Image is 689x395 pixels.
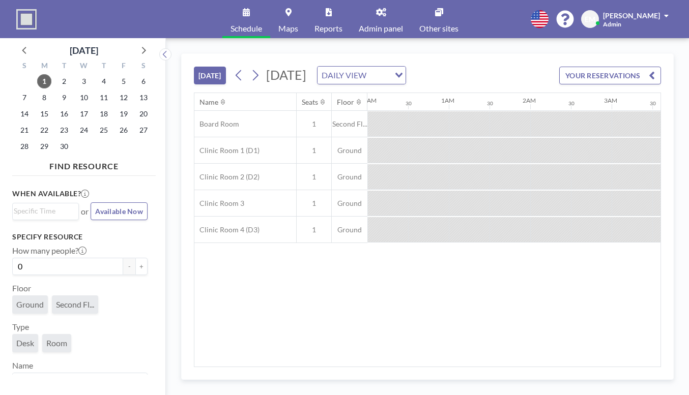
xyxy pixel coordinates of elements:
[332,119,367,129] span: Second Fl...
[12,322,29,332] label: Type
[13,373,147,390] div: Search for option
[97,107,111,121] span: Thursday, September 18, 2025
[17,90,32,105] span: Sunday, September 7, 2025
[487,100,493,107] div: 30
[117,123,131,137] span: Friday, September 26, 2025
[35,60,54,73] div: M
[297,146,331,155] span: 1
[117,90,131,105] span: Friday, September 12, 2025
[81,206,89,217] span: or
[94,60,113,73] div: T
[57,74,71,88] span: Tuesday, September 2, 2025
[603,20,621,28] span: Admin
[37,74,51,88] span: Monday, September 1, 2025
[117,107,131,121] span: Friday, September 19, 2025
[194,146,260,155] span: Clinic Room 1 (D1)
[77,74,91,88] span: Wednesday, September 3, 2025
[17,123,32,137] span: Sunday, September 21, 2025
[194,67,226,84] button: [DATE]
[12,360,33,371] label: Name
[37,107,51,121] span: Monday, September 15, 2025
[199,98,218,107] div: Name
[441,97,454,104] div: 1AM
[74,60,94,73] div: W
[113,60,133,73] div: F
[297,172,331,181] span: 1
[559,67,661,84] button: YOUR RESERVATIONS
[77,90,91,105] span: Wednesday, September 10, 2025
[14,205,73,217] input: Search for option
[117,74,131,88] span: Friday, September 5, 2025
[302,98,318,107] div: Seats
[37,123,51,137] span: Monday, September 22, 2025
[70,43,98,57] div: [DATE]
[57,123,71,137] span: Tuesday, September 23, 2025
[136,74,151,88] span: Saturday, September 6, 2025
[16,299,44,310] span: Ground
[37,90,51,105] span: Monday, September 8, 2025
[359,24,403,33] span: Admin panel
[604,97,617,104] div: 3AM
[54,60,74,73] div: T
[95,207,143,216] span: Available Now
[194,199,244,208] span: Clinic Room 3
[318,67,406,84] div: Search for option
[37,139,51,154] span: Monday, September 29, 2025
[297,199,331,208] span: 1
[12,283,31,293] label: Floor
[360,97,377,104] div: 12AM
[56,299,94,310] span: Second Fl...
[91,202,148,220] button: Available Now
[332,225,367,234] span: Ground
[320,69,368,82] span: DAILY VIEW
[314,24,342,33] span: Reports
[419,24,458,33] span: Other sites
[133,60,153,73] div: S
[136,107,151,121] span: Saturday, September 20, 2025
[97,90,111,105] span: Thursday, September 11, 2025
[17,139,32,154] span: Sunday, September 28, 2025
[194,225,260,234] span: Clinic Room 4 (D3)
[231,24,262,33] span: Schedule
[568,100,575,107] div: 30
[12,157,156,171] h4: FIND RESOURCE
[135,258,148,275] button: +
[332,172,367,181] span: Ground
[136,123,151,137] span: Saturday, September 27, 2025
[46,338,67,348] span: Room
[97,123,111,137] span: Thursday, September 25, 2025
[17,107,32,121] span: Sunday, September 14, 2025
[123,258,135,275] button: -
[332,146,367,155] span: Ground
[266,67,306,82] span: [DATE]
[136,90,151,105] span: Saturday, September 13, 2025
[332,199,367,208] span: Ground
[650,100,656,107] div: 30
[57,90,71,105] span: Tuesday, September 9, 2025
[603,11,660,20] span: [PERSON_NAME]
[278,24,298,33] span: Maps
[337,98,354,107] div: Floor
[297,119,331,129] span: 1
[523,97,536,104] div: 2AM
[13,203,78,219] div: Search for option
[15,60,35,73] div: S
[16,9,37,29] img: organization-logo
[194,119,239,129] span: Board Room
[77,123,91,137] span: Wednesday, September 24, 2025
[16,338,34,348] span: Desk
[369,69,389,82] input: Search for option
[57,107,71,121] span: Tuesday, September 16, 2025
[97,74,111,88] span: Thursday, September 4, 2025
[585,15,595,24] span: EM
[406,100,412,107] div: 30
[12,246,87,256] label: How many people?
[77,107,91,121] span: Wednesday, September 17, 2025
[57,139,71,154] span: Tuesday, September 30, 2025
[194,172,260,181] span: Clinic Room 2 (D2)
[12,232,148,241] h3: Specify resource
[297,225,331,234] span: 1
